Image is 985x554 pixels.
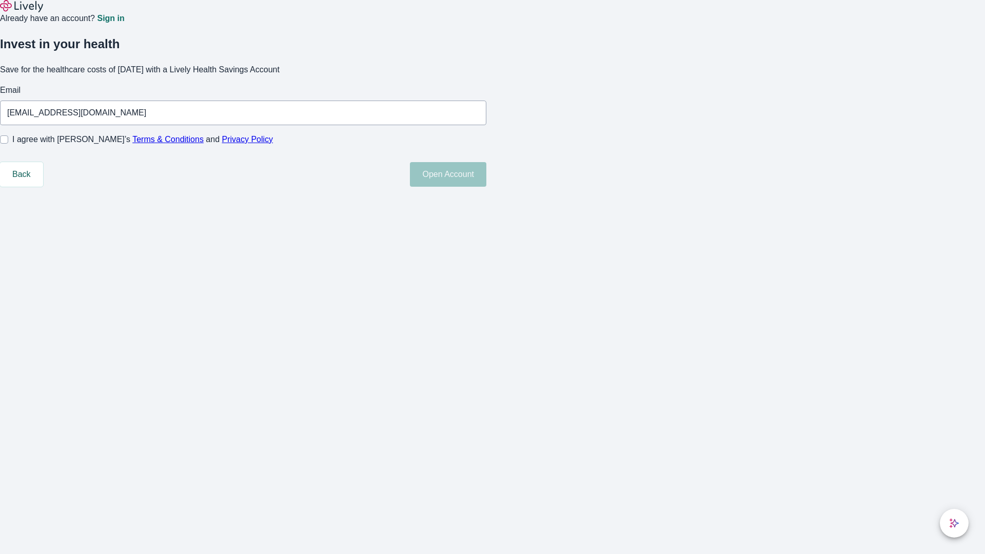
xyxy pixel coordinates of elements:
a: Sign in [97,14,124,23]
button: chat [940,509,969,538]
svg: Lively AI Assistant [949,518,959,528]
a: Terms & Conditions [132,135,204,144]
span: I agree with [PERSON_NAME]’s and [12,133,273,146]
a: Privacy Policy [222,135,273,144]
